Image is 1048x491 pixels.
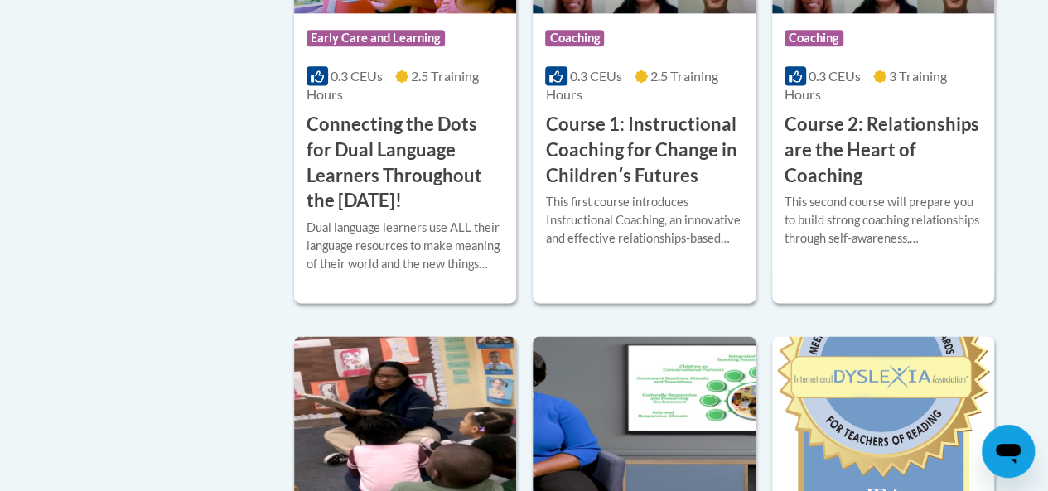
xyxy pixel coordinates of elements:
[982,425,1035,478] iframe: Button to launch messaging window
[545,68,717,102] span: 2.5 Training Hours
[570,68,622,84] span: 0.3 CEUs
[307,30,445,46] span: Early Care and Learning
[545,30,604,46] span: Coaching
[785,30,843,46] span: Coaching
[307,219,504,273] div: Dual language learners use ALL their language resources to make meaning of their world and the ne...
[307,68,479,102] span: 2.5 Training Hours
[785,112,982,188] h3: Course 2: Relationships are the Heart of Coaching
[331,68,383,84] span: 0.3 CEUs
[785,68,947,102] span: 3 Training Hours
[307,112,504,214] h3: Connecting the Dots for Dual Language Learners Throughout the [DATE]!
[545,193,742,248] div: This first course introduces Instructional Coaching, an innovative and effective relationships-ba...
[545,112,742,188] h3: Course 1: Instructional Coaching for Change in Childrenʹs Futures
[785,193,982,248] div: This second course will prepare you to build strong coaching relationships through self-awareness...
[809,68,861,84] span: 0.3 CEUs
